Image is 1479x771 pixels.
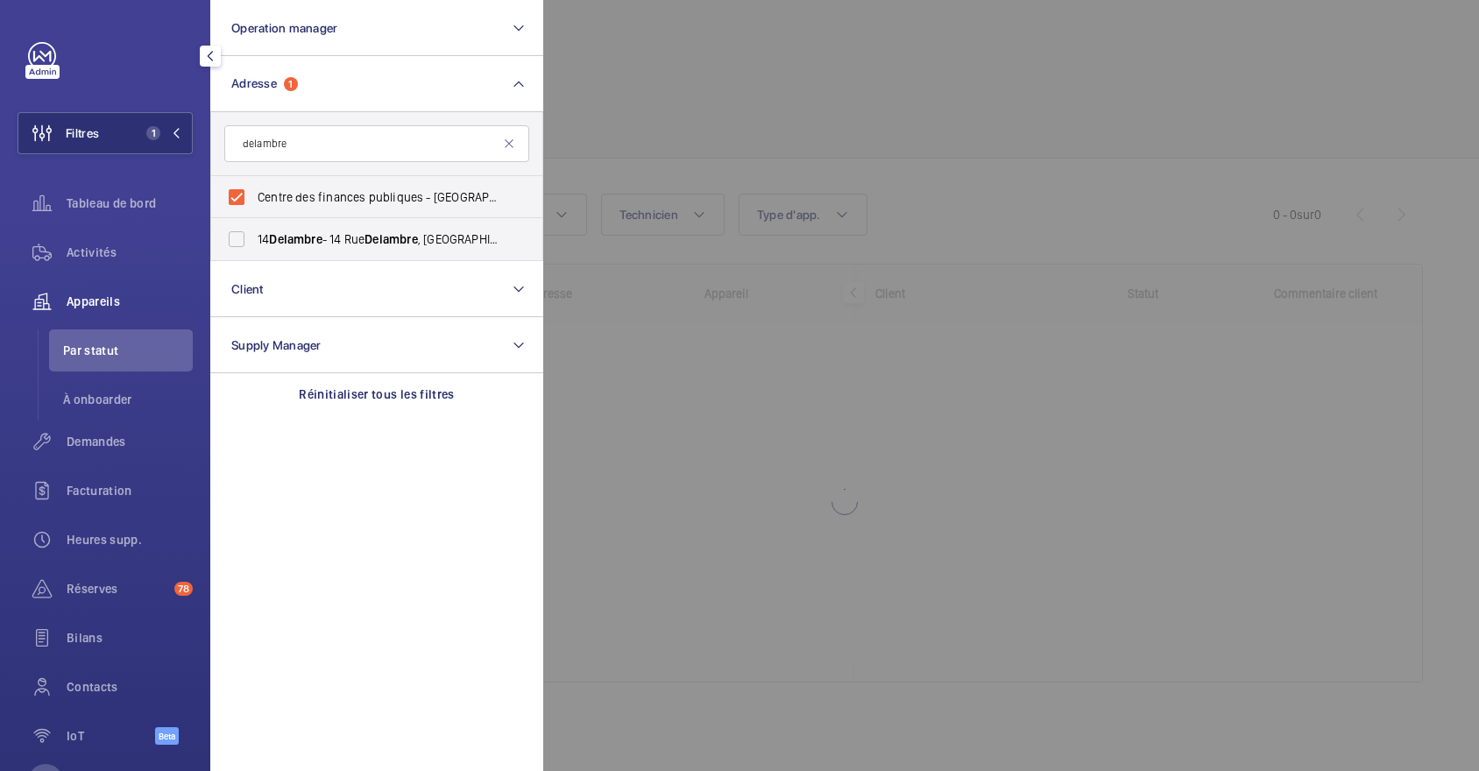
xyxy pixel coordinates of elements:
[67,293,193,310] span: Appareils
[67,629,193,647] span: Bilans
[67,244,193,261] span: Activités
[67,195,193,212] span: Tableau de bord
[174,582,193,596] span: 78
[67,433,193,450] span: Demandes
[67,678,193,696] span: Contacts
[18,112,193,154] button: Filtres1
[67,482,193,499] span: Facturation
[63,391,193,408] span: À onboarder
[66,124,99,142] span: Filtres
[67,580,167,598] span: Réserves
[155,727,179,745] span: Beta
[67,727,155,745] span: IoT
[146,126,160,140] span: 1
[63,342,193,359] span: Par statut
[67,531,193,548] span: Heures supp.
